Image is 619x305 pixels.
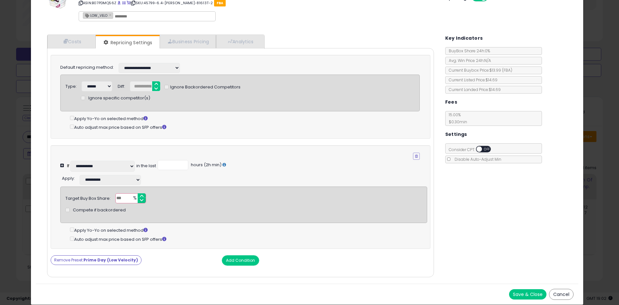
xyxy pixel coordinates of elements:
[446,119,467,125] span: $0.30 min
[446,87,501,92] span: Current Landed Price: $14.69
[509,289,546,300] button: Save & Close
[122,0,126,5] a: All offer listings
[482,147,492,152] span: OFF
[62,175,74,181] span: Apply
[70,123,420,131] div: Auto adjust max price based on SFP offers
[549,289,574,300] button: Cancel
[415,154,418,158] i: Remove Condition
[160,35,216,48] a: Business Pricing
[47,35,96,48] a: Costs
[73,207,126,213] span: Compete if backordered
[51,255,142,265] button: Remove Preset:
[446,67,512,73] span: Current Buybox Price:
[446,147,499,152] span: Consider CPT:
[129,194,140,203] span: %
[118,81,125,90] div: Diff:
[62,173,75,182] div: :
[446,112,467,125] span: 15.00 %
[502,67,512,73] span: ( FBA )
[83,13,107,18] span: LOW_VELO
[60,65,114,71] label: Default repricing method:
[451,157,501,162] span: Disable Auto-Adjust Min
[446,48,490,54] span: BuyBox Share 24h: 0%
[136,163,156,169] div: in the last
[127,0,130,5] a: Your listing only
[489,67,512,73] span: $13.99
[190,162,221,168] span: hours (2h min)
[222,255,259,266] button: Add Condition
[88,95,150,101] span: Ignore specific competitor(s)
[84,257,138,263] strong: Prime Day (Low Velocity)
[70,235,427,243] div: Auto adjust max price based on SFP offers
[65,193,111,202] div: Target Buy Box Share:
[216,35,264,48] a: Analytics
[446,77,497,83] span: Current Listed Price: $14.69
[70,115,420,122] div: Apply Yo-Yo on selected method
[65,81,77,90] div: Type:
[117,0,121,5] a: BuyBox page
[445,130,467,138] h5: Settings
[109,12,113,18] a: ×
[70,226,427,234] div: Apply Yo-Yo on selected method
[169,84,241,90] span: Ignore Backordered Competitors
[446,58,491,63] span: Avg. Win Price 24h: N/A
[445,34,483,42] h5: Key Indicators
[445,98,457,106] h5: Fees
[96,36,159,49] a: Repricing Settings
